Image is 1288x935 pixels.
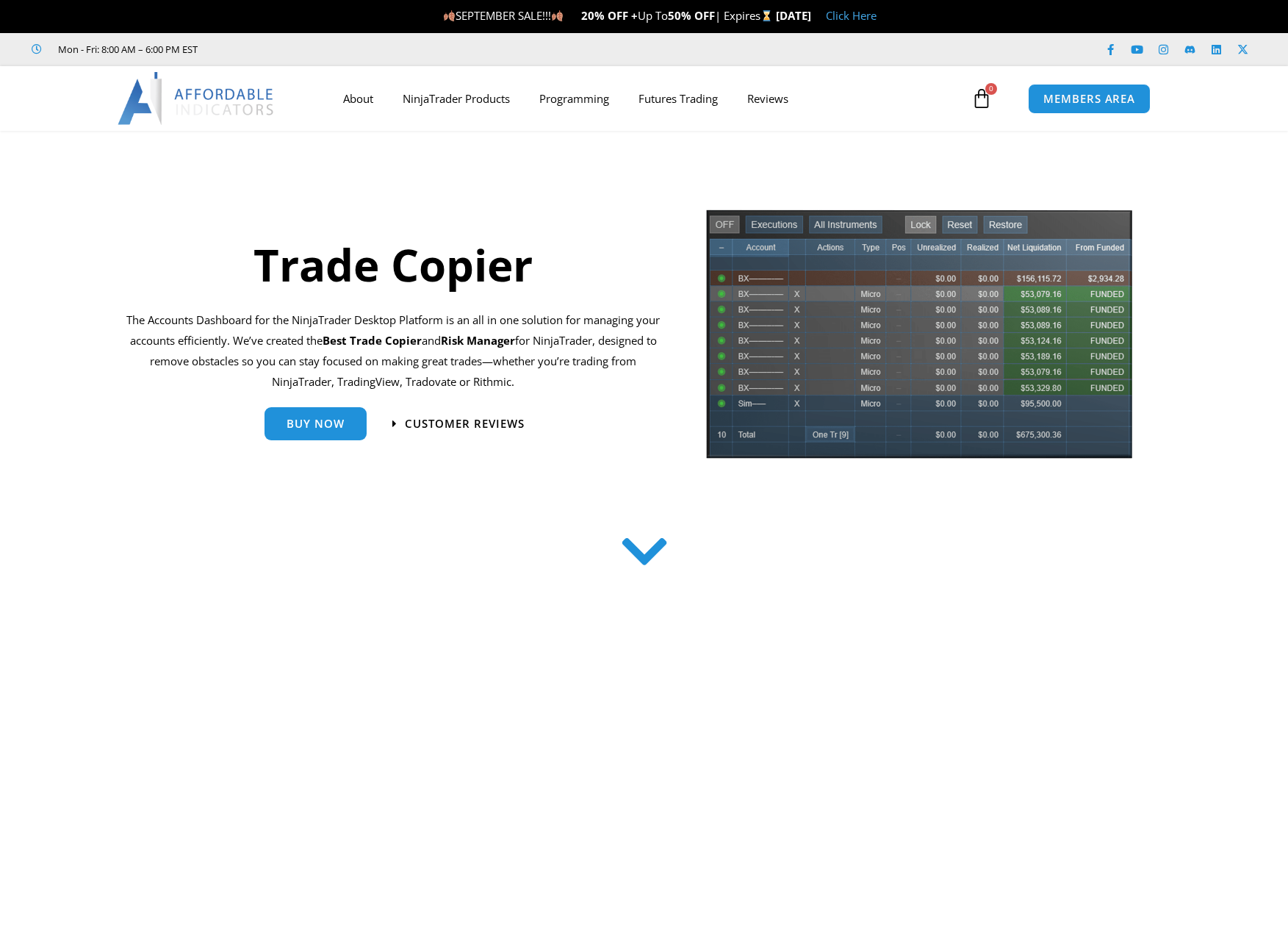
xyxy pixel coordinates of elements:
img: tradecopier | Affordable Indicators – NinjaTrader [705,208,1134,470]
a: MEMBERS AREA [1028,84,1151,114]
a: NinjaTrader Products [388,82,525,115]
a: Customer Reviews [392,418,525,429]
span: MEMBERS AREA [1043,93,1135,104]
img: 🍂 [552,10,563,21]
strong: 20% OFF + [581,8,638,23]
nav: Menu [328,82,968,115]
strong: Risk Manager [441,333,515,348]
b: Best Trade Copier [323,333,422,348]
span: Buy Now [287,418,345,429]
p: The Accounts Dashboard for the NinjaTrader Desktop Platform is an all in one solution for managin... [126,310,661,392]
strong: 50% OFF [668,8,715,23]
iframe: Customer reviews powered by Trustpilot [218,42,439,57]
a: Reviews [733,82,803,115]
img: 🍂 [444,10,455,21]
span: 0 [985,83,997,95]
span: Mon - Fri: 8:00 AM – 6:00 PM EST [54,40,198,58]
a: About [328,82,388,115]
img: LogoAI | Affordable Indicators – NinjaTrader [118,72,276,125]
a: Buy Now [265,407,367,440]
h1: Trade Copier [126,234,661,295]
span: SEPTEMBER SALE!!! Up To | Expires [443,8,776,23]
a: Programming [525,82,624,115]
a: Click Here [826,8,877,23]
img: ⌛ [761,10,772,21]
a: Futures Trading [624,82,733,115]
span: Customer Reviews [405,418,525,429]
strong: [DATE] [776,8,811,23]
a: 0 [949,77,1014,120]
